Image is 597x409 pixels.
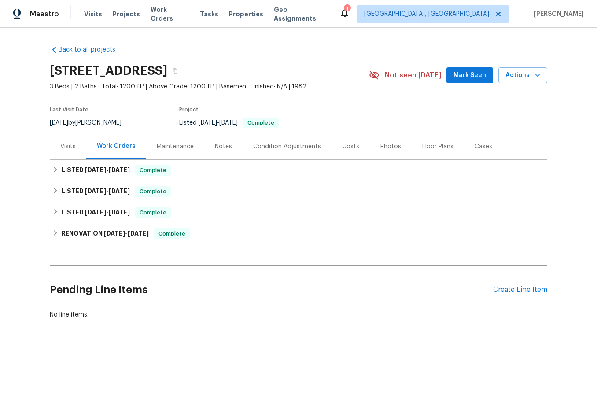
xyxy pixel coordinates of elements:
[505,70,540,81] span: Actions
[136,166,170,175] span: Complete
[128,230,149,236] span: [DATE]
[229,10,263,18] span: Properties
[50,160,547,181] div: LISTED [DATE]-[DATE]Complete
[215,142,232,151] div: Notes
[50,45,134,54] a: Back to all projects
[342,142,359,151] div: Costs
[50,120,68,126] span: [DATE]
[62,186,130,197] h6: LISTED
[498,67,547,84] button: Actions
[104,230,149,236] span: -
[244,120,278,125] span: Complete
[50,223,547,244] div: RENOVATION [DATE]-[DATE]Complete
[50,66,167,75] h2: [STREET_ADDRESS]
[344,5,350,14] div: 1
[62,165,130,176] h6: LISTED
[136,187,170,196] span: Complete
[50,181,547,202] div: LISTED [DATE]-[DATE]Complete
[179,107,199,112] span: Project
[50,82,369,91] span: 3 Beds | 2 Baths | Total: 1200 ft² | Above Grade: 1200 ft² | Basement Finished: N/A | 1982
[364,10,489,18] span: [GEOGRAPHIC_DATA], [GEOGRAPHIC_DATA]
[109,209,130,215] span: [DATE]
[30,10,59,18] span: Maestro
[179,120,279,126] span: Listed
[155,229,189,238] span: Complete
[531,10,584,18] span: [PERSON_NAME]
[85,167,130,173] span: -
[62,207,130,218] h6: LISTED
[50,107,88,112] span: Last Visit Date
[104,230,125,236] span: [DATE]
[453,70,486,81] span: Mark Seen
[85,209,106,215] span: [DATE]
[422,142,453,151] div: Floor Plans
[85,188,106,194] span: [DATE]
[200,11,218,17] span: Tasks
[167,63,183,79] button: Copy Address
[85,167,106,173] span: [DATE]
[199,120,217,126] span: [DATE]
[109,167,130,173] span: [DATE]
[50,310,547,319] div: No line items.
[113,10,140,18] span: Projects
[50,269,493,310] h2: Pending Line Items
[84,10,102,18] span: Visits
[60,142,76,151] div: Visits
[380,142,401,151] div: Photos
[50,118,132,128] div: by [PERSON_NAME]
[62,228,149,239] h6: RENOVATION
[151,5,189,23] span: Work Orders
[136,208,170,217] span: Complete
[253,142,321,151] div: Condition Adjustments
[199,120,238,126] span: -
[274,5,329,23] span: Geo Assignments
[50,202,547,223] div: LISTED [DATE]-[DATE]Complete
[109,188,130,194] span: [DATE]
[85,209,130,215] span: -
[475,142,492,151] div: Cases
[157,142,194,151] div: Maintenance
[85,188,130,194] span: -
[493,286,547,294] div: Create Line Item
[219,120,238,126] span: [DATE]
[97,142,136,151] div: Work Orders
[446,67,493,84] button: Mark Seen
[385,71,441,80] span: Not seen [DATE]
